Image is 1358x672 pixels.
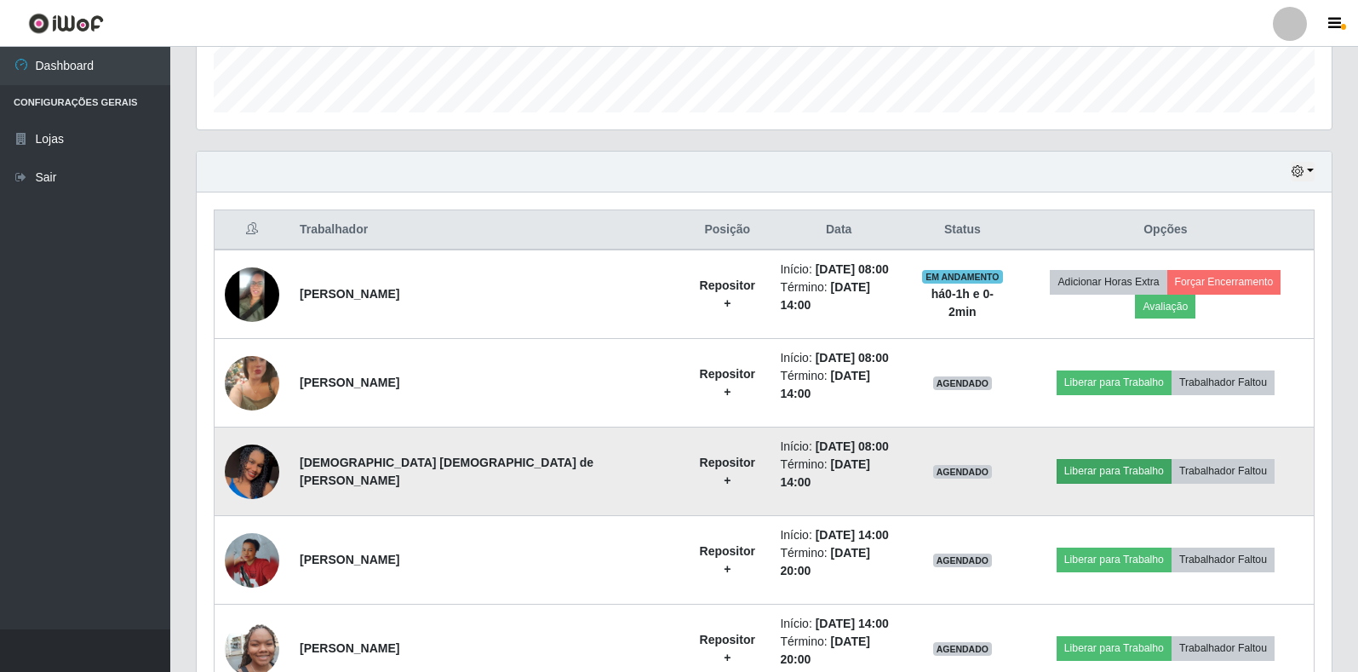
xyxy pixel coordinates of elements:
[300,376,399,389] strong: [PERSON_NAME]
[300,641,399,655] strong: [PERSON_NAME]
[300,287,399,301] strong: [PERSON_NAME]
[1057,370,1172,394] button: Liberar para Trabalho
[816,262,889,276] time: [DATE] 08:00
[300,456,593,487] strong: [DEMOGRAPHIC_DATA] [DEMOGRAPHIC_DATA] de [PERSON_NAME]
[225,267,279,322] img: 1748484954184.jpeg
[816,617,889,630] time: [DATE] 14:00
[289,210,685,250] th: Trabalhador
[700,456,755,487] strong: Repositor +
[1167,270,1281,294] button: Forçar Encerramento
[300,553,399,566] strong: [PERSON_NAME]
[780,633,897,669] li: Término:
[1050,270,1166,294] button: Adicionar Horas Extra
[780,367,897,403] li: Término:
[1057,548,1172,571] button: Liberar para Trabalho
[685,210,770,250] th: Posição
[1172,459,1275,483] button: Trabalhador Faltou
[700,633,755,664] strong: Repositor +
[225,411,279,531] img: 1755438543328.jpeg
[1172,548,1275,571] button: Trabalhador Faltou
[1135,295,1195,319] button: Avaliação
[931,287,994,319] strong: há 0-1 h e 0-2 min
[1172,636,1275,660] button: Trabalhador Faltou
[780,544,897,580] li: Término:
[780,615,897,633] li: Início:
[1057,459,1172,483] button: Liberar para Trabalho
[700,279,755,310] strong: Repositor +
[780,438,897,456] li: Início:
[770,210,907,250] th: Data
[933,642,993,656] span: AGENDADO
[225,533,279,588] img: 1750250389303.jpeg
[28,13,104,34] img: CoreUI Logo
[933,376,993,390] span: AGENDADO
[908,210,1017,250] th: Status
[780,349,897,367] li: Início:
[816,528,889,542] time: [DATE] 14:00
[780,279,897,314] li: Término:
[922,270,1003,284] span: EM ANDAMENTO
[816,351,889,365] time: [DATE] 08:00
[780,456,897,491] li: Término:
[1172,370,1275,394] button: Trabalhador Faltou
[933,554,993,567] span: AGENDADO
[700,367,755,399] strong: Repositor +
[780,261,897,279] li: Início:
[816,439,889,453] time: [DATE] 08:00
[780,526,897,544] li: Início:
[225,335,279,432] img: 1752848307158.jpeg
[933,465,993,479] span: AGENDADO
[700,544,755,576] strong: Repositor +
[1017,210,1315,250] th: Opções
[1057,636,1172,660] button: Liberar para Trabalho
